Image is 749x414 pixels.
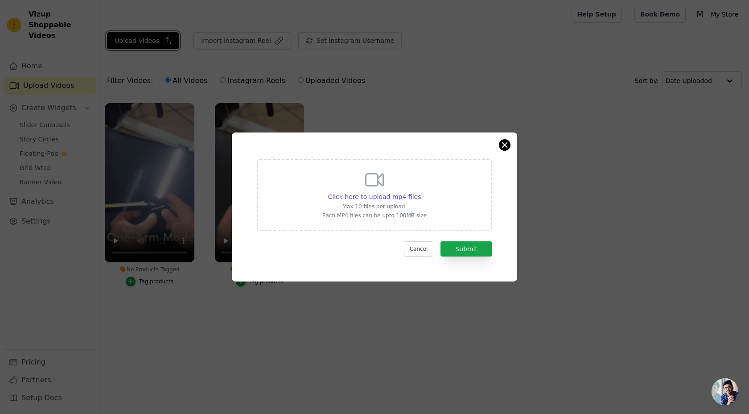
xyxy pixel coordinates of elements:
p: Each MP4 files can be upto 100MB size [322,212,427,219]
a: Open chat [712,378,738,405]
span: Click here to upload mp4 files [328,193,421,200]
button: Submit [440,241,492,257]
p: Max 10 files per upload. [322,203,427,210]
button: Close modal [499,140,510,150]
button: Cancel [404,241,434,257]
